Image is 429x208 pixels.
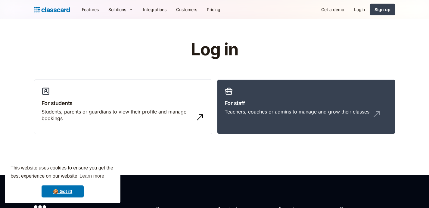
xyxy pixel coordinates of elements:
[34,5,70,14] a: home
[375,6,390,13] div: Sign up
[225,108,369,115] div: Teachers, coaches or admins to manage and grow their classes
[11,164,115,181] span: This website uses cookies to ensure you get the best experience on our website.
[217,79,395,134] a: For staffTeachers, coaches or admins to manage and grow their classes
[138,3,171,16] a: Integrations
[104,3,138,16] div: Solutions
[34,79,212,134] a: For studentsStudents, parents or guardians to view their profile and manage bookings
[119,40,310,59] h1: Log in
[42,185,84,197] a: dismiss cookie message
[42,99,205,107] h3: For students
[316,3,349,16] a: Get a demo
[370,4,395,15] a: Sign up
[42,108,193,122] div: Students, parents or guardians to view their profile and manage bookings
[108,6,126,13] div: Solutions
[349,3,370,16] a: Login
[171,3,202,16] a: Customers
[5,159,120,203] div: cookieconsent
[202,3,225,16] a: Pricing
[225,99,388,107] h3: For staff
[79,172,105,181] a: learn more about cookies
[77,3,104,16] a: Features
